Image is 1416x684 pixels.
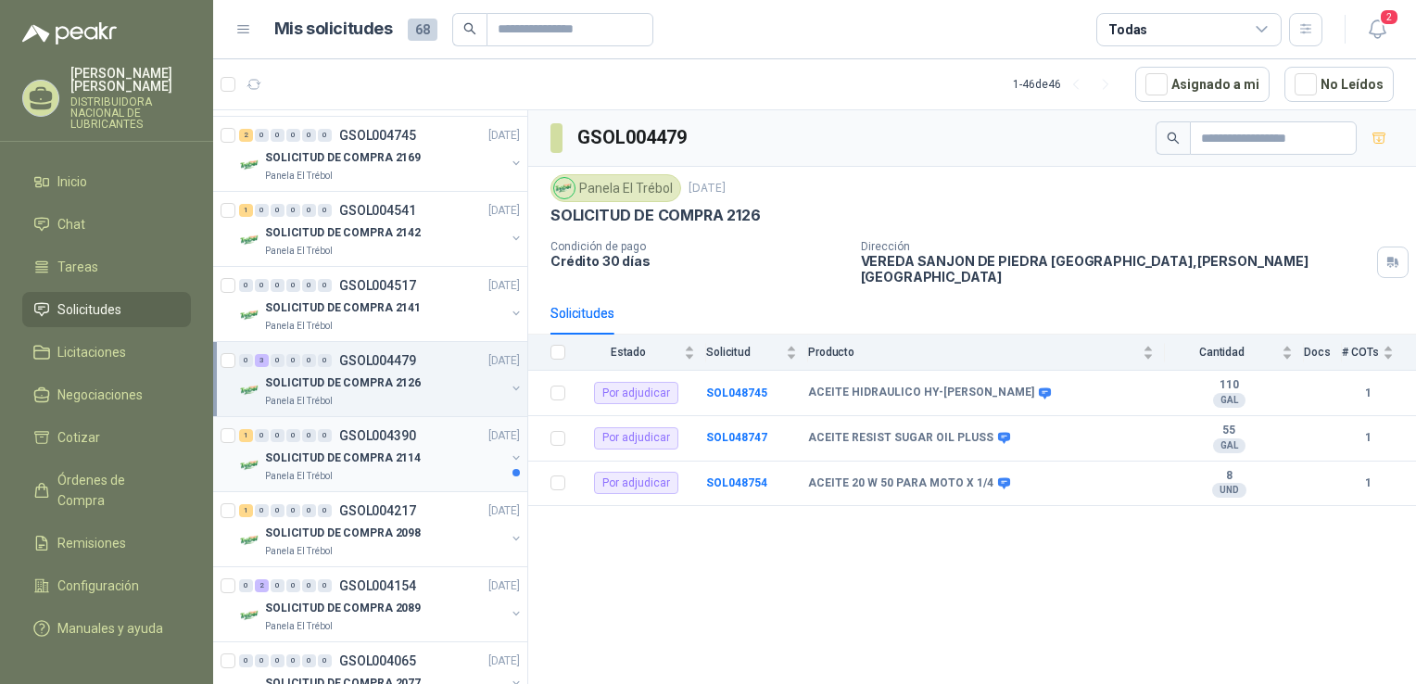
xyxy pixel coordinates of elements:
div: 0 [286,129,300,142]
div: Por adjudicar [594,382,678,404]
div: UND [1212,483,1246,498]
div: 0 [271,129,284,142]
b: 55 [1165,424,1293,438]
div: 0 [318,579,332,592]
p: GSOL004390 [339,429,416,442]
p: [DATE] [488,202,520,220]
th: Cantidad [1165,335,1304,371]
p: SOLICITUD DE COMPRA 2098 [265,525,421,542]
div: 0 [302,204,316,217]
a: Configuración [22,568,191,603]
div: 0 [318,204,332,217]
div: 0 [302,129,316,142]
p: [DATE] [488,427,520,445]
a: SOL048754 [706,476,767,489]
div: 0 [302,279,316,292]
p: Dirección [861,240,1371,253]
p: [PERSON_NAME] [PERSON_NAME] [70,67,191,93]
div: 0 [286,204,300,217]
div: 1 [239,429,253,442]
div: 0 [286,579,300,592]
th: Estado [576,335,706,371]
div: 1 [239,504,253,517]
div: 0 [239,579,253,592]
b: 1 [1342,385,1394,402]
img: Company Logo [239,229,261,251]
span: Chat [57,214,85,234]
span: Cantidad [1165,346,1278,359]
div: 0 [286,279,300,292]
div: 0 [286,429,300,442]
div: 0 [302,654,316,667]
a: 2 0 0 0 0 0 GSOL004745[DATE] Company LogoSOLICITUD DE COMPRA 2169Panela El Trébol [239,124,524,184]
p: Panela El Trébol [265,544,333,559]
span: Producto [808,346,1139,359]
p: Crédito 30 días [550,253,846,269]
p: Condición de pago [550,240,846,253]
h3: GSOL004479 [577,123,689,152]
div: 0 [302,504,316,517]
p: Panela El Trébol [265,169,333,184]
div: 0 [255,429,269,442]
p: VEREDA SANJON DE PIEDRA [GEOGRAPHIC_DATA] , [PERSON_NAME][GEOGRAPHIC_DATA] [861,253,1371,285]
div: 0 [271,354,284,367]
a: SOL048745 [706,386,767,399]
div: 0 [255,129,269,142]
p: Panela El Trébol [265,619,333,634]
span: Solicitudes [57,299,121,320]
p: Panela El Trébol [265,319,333,334]
div: 0 [286,654,300,667]
p: [DATE] [488,127,520,145]
span: search [463,22,476,35]
p: Panela El Trébol [265,469,333,484]
span: Remisiones [57,533,126,553]
p: [DATE] [488,352,520,370]
a: 0 0 0 0 0 0 GSOL004517[DATE] Company LogoSOLICITUD DE COMPRA 2141Panela El Trébol [239,274,524,334]
span: Solicitud [706,346,782,359]
span: Estado [576,346,680,359]
div: Por adjudicar [594,472,678,494]
p: [DATE] [488,577,520,595]
b: ACEITE 20 W 50 PARA MOTO X 1/4 [808,476,993,491]
div: 0 [271,504,284,517]
div: 0 [302,354,316,367]
img: Company Logo [239,379,261,401]
th: # COTs [1342,335,1416,371]
div: 0 [286,504,300,517]
div: Panela El Trébol [550,174,681,202]
a: 1 0 0 0 0 0 GSOL004390[DATE] Company LogoSOLICITUD DE COMPRA 2114Panela El Trébol [239,424,524,484]
p: GSOL004154 [339,579,416,592]
span: Órdenes de Compra [57,470,173,511]
div: 0 [271,204,284,217]
div: 0 [318,504,332,517]
img: Company Logo [554,178,575,198]
p: GSOL004065 [339,654,416,667]
a: 0 3 0 0 0 0 GSOL004479[DATE] Company LogoSOLICITUD DE COMPRA 2126Panela El Trébol [239,349,524,409]
h1: Mis solicitudes [274,16,393,43]
div: 0 [239,354,253,367]
div: 1 - 46 de 46 [1013,70,1120,99]
div: 0 [271,429,284,442]
div: 0 [318,129,332,142]
b: 110 [1165,378,1293,393]
p: SOLICITUD DE COMPRA 2126 [550,206,761,225]
a: Chat [22,207,191,242]
button: Asignado a mi [1135,67,1270,102]
div: 0 [239,654,253,667]
a: Remisiones [22,526,191,561]
div: 0 [302,579,316,592]
div: GAL [1213,438,1245,453]
a: 1 0 0 0 0 0 GSOL004217[DATE] Company LogoSOLICITUD DE COMPRA 2098Panela El Trébol [239,500,524,559]
span: 2 [1379,8,1399,26]
p: SOLICITUD DE COMPRA 2126 [265,374,421,392]
p: SOLICITUD DE COMPRA 2089 [265,600,421,617]
div: Por adjudicar [594,427,678,450]
span: # COTs [1342,346,1379,359]
div: 0 [318,279,332,292]
div: Todas [1108,19,1147,40]
p: Panela El Trébol [265,394,333,409]
a: SOL048747 [706,431,767,444]
div: 2 [255,579,269,592]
